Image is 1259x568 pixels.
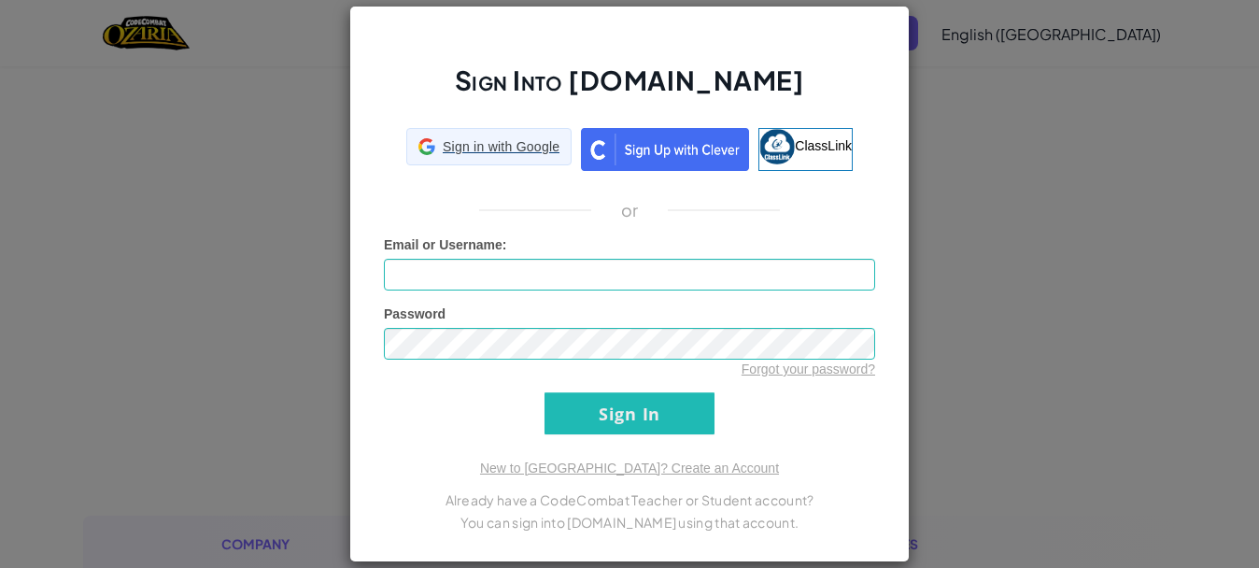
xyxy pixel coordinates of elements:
span: Password [384,306,446,321]
a: New to [GEOGRAPHIC_DATA]? Create an Account [480,461,779,476]
input: Sign In [545,392,714,434]
img: clever_sso_button@2x.png [581,128,749,171]
div: Sign in with Google [406,128,572,165]
span: Sign in with Google [443,137,559,156]
p: Already have a CodeCombat Teacher or Student account? [384,489,875,511]
span: ClassLink [795,138,852,153]
h2: Sign Into [DOMAIN_NAME] [384,63,875,117]
p: or [621,199,639,221]
img: classlink-logo-small.png [759,129,795,164]
span: Email or Username [384,237,502,252]
p: You can sign into [DOMAIN_NAME] using that account. [384,511,875,533]
a: Sign in with Google [406,128,572,171]
label: : [384,235,507,254]
a: Forgot your password? [742,362,875,376]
